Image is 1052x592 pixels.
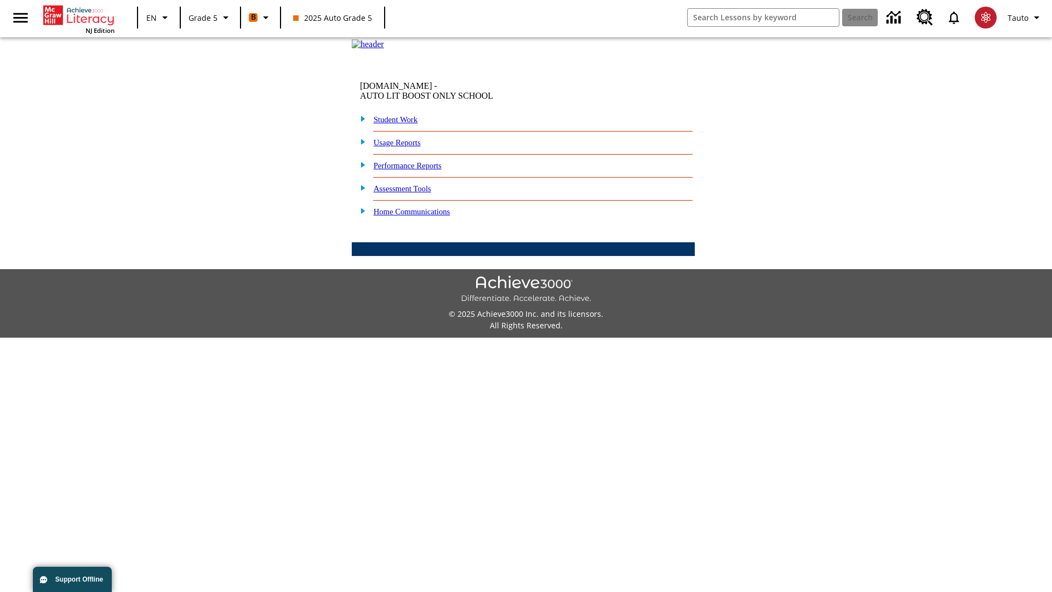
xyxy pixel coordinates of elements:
div: Home [43,3,115,35]
a: Usage Reports [374,138,421,147]
a: Student Work [374,115,418,124]
button: Grade: Grade 5, Select a grade [184,8,237,27]
img: Achieve3000 Differentiate Accelerate Achieve [461,276,591,304]
button: Boost Class color is orange. Change class color [244,8,277,27]
img: avatar image [975,7,997,29]
a: Performance Reports [374,161,442,170]
nobr: AUTO LIT BOOST ONLY SCHOOL [360,91,493,100]
input: search field [688,9,839,26]
button: Open side menu [4,2,37,34]
span: Tauto [1008,12,1028,24]
img: plus.gif [355,183,366,192]
img: header [352,39,384,49]
button: Profile/Settings [1003,8,1048,27]
span: 2025 Auto Grade 5 [293,12,372,24]
a: Assessment Tools [374,184,431,193]
button: Support Offline [33,567,112,592]
img: plus.gif [355,113,366,123]
a: Notifications [940,3,968,32]
a: Resource Center, Will open in new tab [910,3,940,32]
img: plus.gif [355,206,366,215]
img: plus.gif [355,136,366,146]
button: Select a new avatar [968,3,1003,32]
a: Home Communications [374,207,450,216]
td: [DOMAIN_NAME] - [360,81,562,101]
span: Support Offline [55,576,103,583]
span: Grade 5 [188,12,218,24]
span: B [251,10,256,24]
button: Language: EN, Select a language [141,8,176,27]
span: EN [146,12,157,24]
span: NJ Edition [85,26,115,35]
img: plus.gif [355,160,366,169]
a: Data Center [880,3,910,33]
